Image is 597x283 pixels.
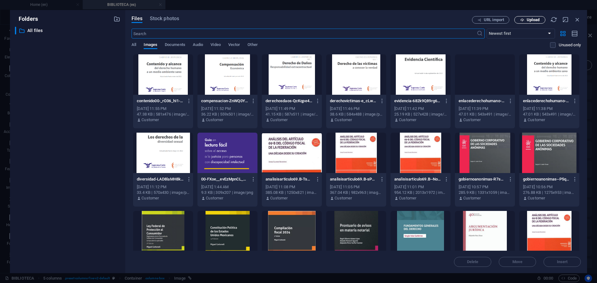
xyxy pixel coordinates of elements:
div: 276.88 KB | 1275x953 | image/png [523,190,576,195]
div: 47.01 KB | 543x491 | image/png [459,112,511,117]
div: [DATE] 11:39 PM [459,106,511,112]
div: 38.6 KB | 584x488 | image/png [330,112,382,117]
p: analisisarticulo69.B-TsKfw2dVHNcPvm5aR8-mew.png [266,176,312,182]
div: 33.4 KB | 570x430 | image/png [137,190,189,195]
div: [DATE] 11:38 PM [523,106,576,112]
p: gobiernoanonimas--P5qE5ATiQ4go_itSJnVaA.png [523,176,570,182]
span: Other [248,41,257,50]
div: 25.19 KB | 527x428 | image/png [394,112,447,117]
div: 285.9 KB | 1331x1059 | image/png [459,190,511,195]
p: Folders [15,15,38,23]
p: Customer [528,195,545,201]
div: [DATE] 10:56 PM [523,184,576,190]
span: Vector [228,41,240,50]
div: [DATE] 11:12 PM [137,184,189,190]
p: Customer [335,195,352,201]
p: Customer [528,117,545,123]
p: analisisarticulo69.B--NoZQ6Q11e4PrNv_dcF8WA.png [394,176,441,182]
i: Create new folder [113,16,120,22]
div: 47.01 KB | 543x491 | image/png [523,112,576,117]
span: Audio [193,41,203,50]
div: [DATE] 11:52 PM [201,106,254,112]
p: Customer [399,117,416,123]
div: 367.04 KB | 982x963 | image/png [330,190,382,195]
div: 47.38 KB | 581x476 | image/png [137,112,189,117]
p: Customer [206,195,223,201]
p: derechosdaos-QcKqpe4z3YrcNYD1gMrXkQ.png [266,98,312,104]
div: 9.3 KB | 309x207 | image/png [201,190,254,195]
p: Customer [463,117,481,123]
p: enlacederechohumano-5LoXiRqrR9qhCC8EN6oE7Q.png [523,98,570,104]
p: Customer [335,117,352,123]
div: [DATE] 10:57 PM [459,184,511,190]
p: derechovictimas-e_cLwmqTvAh2xa9S1ECtJg.png [330,98,377,104]
p: Customer [463,195,481,201]
span: Images [144,41,157,50]
span: Files [132,15,142,22]
p: Customer [206,117,223,123]
p: Displays only files that are not in use on the website. Files added during this session can still... [559,42,581,48]
p: Customer [399,195,416,201]
div: 385.08 KB | 1250x821 | image/png [266,190,318,195]
span: Video [211,41,220,50]
div: [DATE] 11:46 PM [330,106,382,112]
p: Customer [270,117,288,123]
button: Upload [514,16,545,24]
div: [DATE] 11:01 PM [394,184,447,190]
div: 36.22 KB | 559x501 | image/png [201,112,254,117]
p: compensacion-ZnWQ0YDB2e92lxeXXAhuOw.png [201,98,248,104]
p: Customer [270,195,288,201]
p: diversidad-LAD8laMH8kTy7HytMqOX3g.png [137,176,183,182]
div: 41.15 KB | 587x511 | image/png [266,112,318,117]
span: All [132,41,136,50]
div: [DATE] 11:55 PM [137,106,189,112]
i: Reload [550,16,557,23]
p: enlacederechohumano-cPMjBqVPgZ0IB9S2loCovg.png [459,98,505,104]
p: 00-FXoe__evEzMpnCL_7--xhg.png [201,176,248,182]
p: analisisarticulo69.B-sP9JxOW7DYgqi_EgntM7zQ.png [330,176,377,182]
p: evidencia-682k9Q89rg6oh7gfdIwibg.png [394,98,441,104]
div: [DATE] 11:05 PM [330,184,382,190]
div: [DATE] 11:42 PM [394,106,447,112]
p: All files [27,27,109,34]
p: Customer [141,195,159,201]
p: contenido00-_rO36_hI1-Uco08-GeQGCg.png [137,98,183,104]
div: [DATE] 1:44 AM [201,184,254,190]
p: gobiernoanonimas-R7s6k2a-5lewNfGBvxa5pA.png [459,176,505,182]
i: Close [574,16,581,23]
div: [DATE] 11:49 PM [266,106,318,112]
div: 954.12 KB | 2013x1972 | image/png [394,190,447,195]
p: Customer [141,117,159,123]
div: ​ [15,27,16,34]
input: Search [132,29,476,39]
span: Documents [165,41,185,50]
span: Stock photos [150,15,179,22]
button: URL import [472,16,509,24]
span: Upload [527,18,539,22]
span: URL import [484,18,504,22]
div: [DATE] 11:08 PM [266,184,318,190]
